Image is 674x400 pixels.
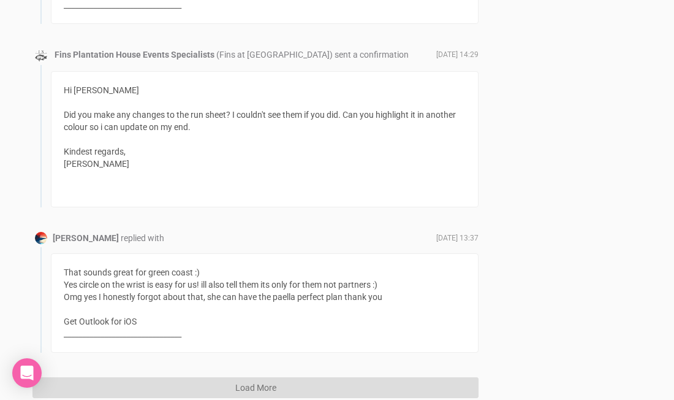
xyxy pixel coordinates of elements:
span: [DATE] 14:29 [436,50,479,60]
div: That sounds great for green coast :) Yes circle on the wrist is easy for us! ill also tell them i... [51,253,479,353]
span: (Fins at [GEOGRAPHIC_DATA]) sent a confirmation [216,50,409,60]
: ________________________________ [64,329,181,339]
img: data [35,50,47,62]
img: Profile Image [35,232,47,244]
span: [DATE] 13:37 [436,233,479,244]
span: replied with [121,233,164,243]
div: Hi [PERSON_NAME] Did you make any changes to the run sheet? I couldn't see them if you did. Can y... [64,84,466,194]
strong: Fins Plantation House Events Specialists [55,50,214,60]
strong: [PERSON_NAME] [53,233,119,243]
button: Load More [32,377,479,398]
div: Open Intercom Messenger [12,358,42,388]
